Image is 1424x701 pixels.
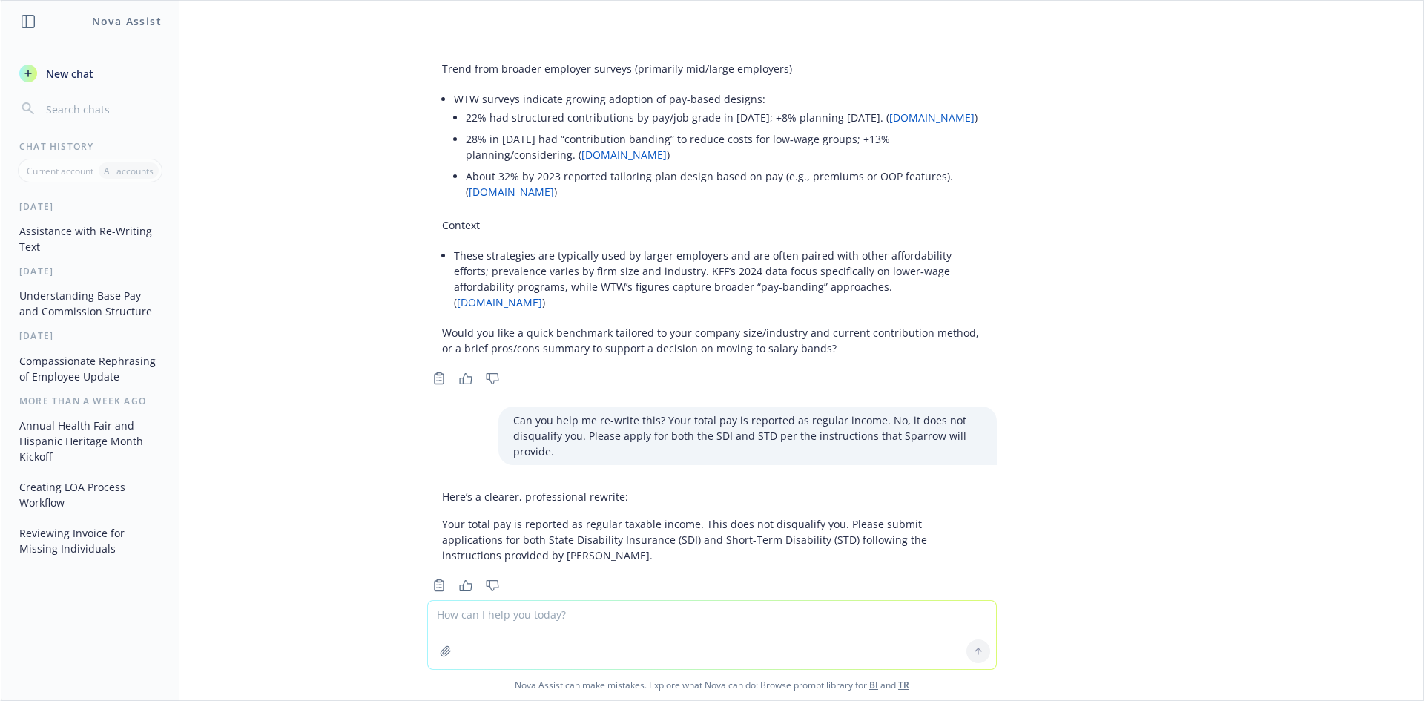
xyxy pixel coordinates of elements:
li: 28% in [DATE] had “contribution banding” to reduce costs for low‑wage groups; +13% planning/consi... [466,128,982,165]
button: Compassionate Rephrasing of Employee Update [13,349,167,389]
p: Trend from broader employer surveys (primarily mid/large employers) [442,61,982,76]
div: [DATE] [1,265,179,277]
div: [DATE] [1,329,179,342]
a: TR [898,679,909,691]
p: Your total pay is reported as regular taxable income. This does not disqualify you. Please submit... [442,516,982,563]
input: Search chats [43,99,161,119]
a: [DOMAIN_NAME] [457,295,542,309]
p: Context [442,217,982,233]
li: WTW surveys indicate growing adoption of pay-based designs: [454,88,982,205]
button: Reviewing Invoice for Missing Individuals [13,521,167,561]
a: [DOMAIN_NAME] [889,111,975,125]
svg: Copy to clipboard [432,372,446,385]
button: Creating LOA Process Workflow [13,475,167,515]
p: Here’s a clearer, professional rewrite: [442,489,982,504]
a: [DOMAIN_NAME] [581,148,667,162]
li: About 32% by 2023 reported tailoring plan design based on pay (e.g., premiums or OOP features). ( ) [466,165,982,203]
p: Current account [27,165,93,177]
button: Thumbs down [481,368,504,389]
svg: Copy to clipboard [432,579,446,592]
div: More than a week ago [1,395,179,407]
a: BI [869,679,878,691]
button: Annual Health Fair and Hispanic Heritage Month Kickoff [13,413,167,469]
div: Chat History [1,140,179,153]
a: [DOMAIN_NAME] [469,185,554,199]
li: These strategies are typically used by larger employers and are often paired with other affordabi... [454,245,982,313]
li: 22% had structured contributions by pay/job grade in [DATE]; +8% planning [DATE]. ( ) [466,107,982,128]
button: New chat [13,60,167,87]
p: Would you like a quick benchmark tailored to your company size/industry and current contribution ... [442,325,982,356]
div: [DATE] [1,200,179,213]
button: Understanding Base Pay and Commission Structure [13,283,167,323]
button: Thumbs down [481,575,504,596]
p: Can you help me re-write this? Your total pay is reported as regular income. No, it does not disq... [513,412,982,459]
span: New chat [43,66,93,82]
span: Nova Assist can make mistakes. Explore what Nova can do: Browse prompt library for and [7,670,1417,700]
p: All accounts [104,165,154,177]
h1: Nova Assist [92,13,162,29]
button: Assistance with Re-Writing Text [13,219,167,259]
